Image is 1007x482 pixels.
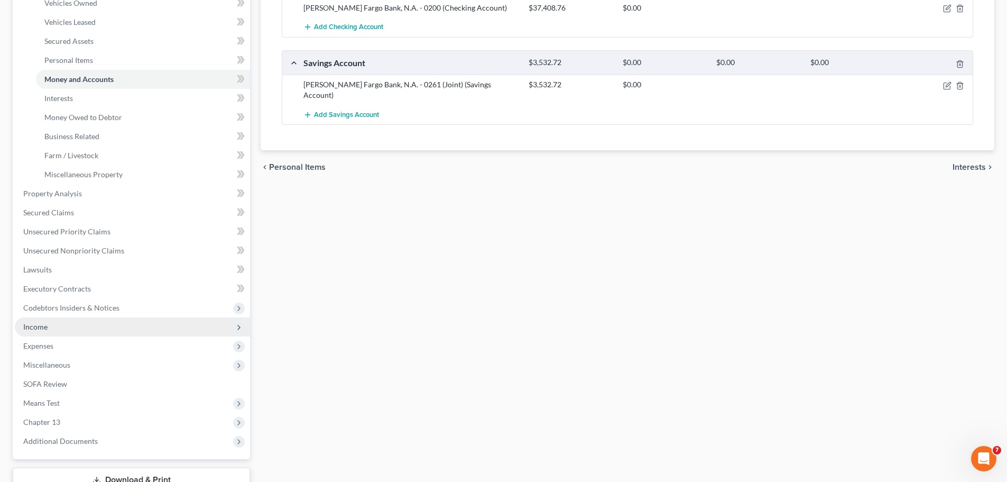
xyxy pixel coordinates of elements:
a: Vehicles Leased [36,13,250,32]
div: $0.00 [617,3,711,13]
span: Personal Items [44,56,93,65]
span: Secured Assets [44,37,94,46]
div: $3,532.72 [523,79,617,90]
span: Executory Contracts [23,284,91,293]
button: Add Checking Account [303,17,383,37]
div: $37,408.76 [523,3,617,13]
div: Savings Account [298,57,523,68]
span: Additional Documents [23,436,98,445]
div: $0.00 [805,58,899,68]
a: Unsecured Nonpriority Claims [15,241,250,260]
span: Miscellaneous Property [44,170,123,179]
span: Lawsuits [23,265,52,274]
a: Miscellaneous Property [36,165,250,184]
div: [PERSON_NAME] Fargo Bank, N.A. - 0261 (Joint) (Savings Account) [298,79,523,101]
div: $0.00 [617,79,711,90]
a: Secured Claims [15,203,250,222]
span: Unsecured Priority Claims [23,227,110,236]
span: Add Savings Account [314,111,379,119]
span: Vehicles Leased [44,17,96,26]
a: Farm / Livestock [36,146,250,165]
span: SOFA Review [23,379,67,388]
div: $0.00 [711,58,805,68]
span: Business Related [44,132,99,141]
a: Unsecured Priority Claims [15,222,250,241]
button: Add Savings Account [303,105,379,124]
div: [PERSON_NAME] Fargo Bank, N.A. - 0200 (Checking Account) [298,3,523,13]
i: chevron_right [986,163,994,171]
span: Income [23,322,48,331]
button: chevron_left Personal Items [261,163,326,171]
span: Add Checking Account [314,23,383,32]
div: $0.00 [617,58,711,68]
a: Personal Items [36,51,250,70]
span: Interests [44,94,73,103]
iframe: Intercom live chat [971,446,996,471]
span: Unsecured Nonpriority Claims [23,246,124,255]
a: Executory Contracts [15,279,250,298]
i: chevron_left [261,163,269,171]
a: Business Related [36,127,250,146]
a: Lawsuits [15,260,250,279]
span: Chapter 13 [23,417,60,426]
span: Money and Accounts [44,75,114,84]
span: Secured Claims [23,208,74,217]
span: Codebtors Insiders & Notices [23,303,119,312]
a: Interests [36,89,250,108]
a: Secured Assets [36,32,250,51]
span: Interests [953,163,986,171]
span: Expenses [23,341,53,350]
div: $3,532.72 [523,58,617,68]
span: Means Test [23,398,60,407]
a: Money and Accounts [36,70,250,89]
span: Miscellaneous [23,360,70,369]
span: Property Analysis [23,189,82,198]
span: Money Owed to Debtor [44,113,122,122]
span: 7 [993,446,1001,454]
span: Personal Items [269,163,326,171]
a: Money Owed to Debtor [36,108,250,127]
button: Interests chevron_right [953,163,994,171]
span: Farm / Livestock [44,151,98,160]
a: Property Analysis [15,184,250,203]
a: SOFA Review [15,375,250,394]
